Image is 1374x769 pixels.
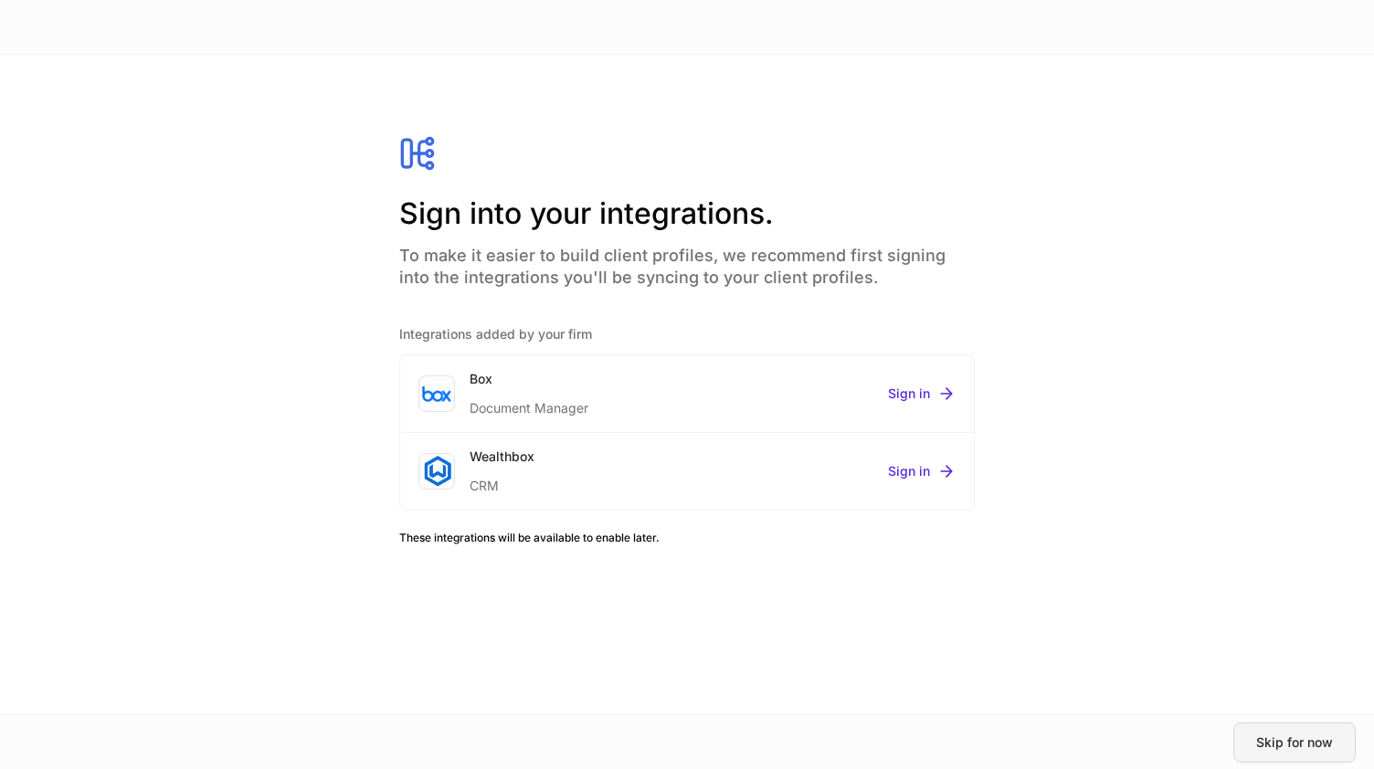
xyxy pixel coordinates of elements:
button: Sign in [888,462,956,480]
div: CRM [470,466,534,495]
h2: Sign into your integrations. [399,194,975,234]
img: oYqM9ojoZLfzCHUefNbBcWHcyDPbQKagtYciMC8pFl3iZXy3dU33Uwy+706y+0q2uJ1ghNQf2OIHrSh50tUd9HaB5oMc62p0G... [422,385,451,402]
div: Skip for now [1256,736,1333,749]
button: Skip for now [1233,722,1356,763]
div: Wealthbox [470,448,534,466]
div: Document Manager [470,388,588,417]
button: Sign in [888,384,956,403]
h5: Integrations added by your firm [399,325,975,343]
h4: To make it easier to build client profiles, we recommend first signing into the integrations you'... [399,234,975,289]
div: Box [470,370,588,388]
h6: These integrations will be available to enable later. [399,529,975,546]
